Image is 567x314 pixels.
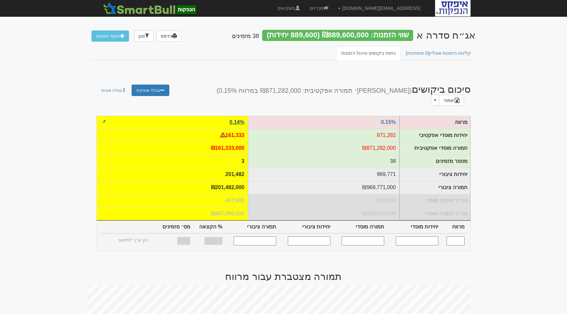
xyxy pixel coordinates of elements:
div: שווי הזמנות: ₪889,600,000 (889,600 יחידות) [262,30,413,41]
td: סה״כ יחידות [96,194,248,207]
a: סנן [134,30,154,42]
td: יחידות מוסדי אפקטיבי [400,129,471,142]
h2: תמורה מצטברת עבור מרווח [96,271,471,282]
td: יחידות ציבורי [96,168,248,181]
td: יחידות אפקטיבי [248,129,400,142]
a: הדפס [157,30,181,42]
th: מס׳ מזמינים [156,221,193,234]
h4: 38 מזמינים [232,33,259,40]
td: מרווח [400,116,471,129]
th: תמורה מוסדי [333,221,387,234]
th: יחידות ציבורי [279,221,333,234]
img: excel-file-black.png [454,98,460,103]
td: מספר מזמינים [96,155,248,168]
td: תמורה אפקטיבית [96,142,248,155]
a: 0.14% [229,119,244,125]
a: שמור [439,95,464,106]
a: קליטת הזמנות אונליין(0 ממתינות) [400,46,476,60]
td: יחידות אפקטיבי [96,129,248,142]
small: ([PERSON_NAME]׳ תמורה אפקטיבית: ₪871,282,000 במרווח 0.15%) [217,87,412,94]
td: סה״כ יחידות [248,194,400,207]
td: תמורה ציבורי [400,181,471,194]
td: סה״כ תמורה מוסדי [400,207,471,220]
a: הוסף הזמנה [92,30,129,42]
td: תמורה ציבורי [248,181,400,194]
th: תמורה ציבורי [225,221,279,234]
span: (0 ממתינות) [406,50,429,56]
td: תמורה ציבורי [96,181,248,194]
a: טבלה אנכית [96,85,131,96]
td: תמורה מוסדי אפקטיבית [400,142,471,155]
td: תמורה אפקטיבית [248,142,400,155]
td: מספר מזמינים [248,155,400,168]
td: סה״כ יחידות מוסדי [400,194,471,207]
td: יחידות ציבורי [400,168,471,181]
a: טבלה אופקית [132,85,169,96]
img: SmartBull Logo [101,2,198,15]
h2: סיכום ביקושים [188,84,476,106]
td: סה״כ תמורה [96,207,248,220]
div: פאי ריביות בע"מ - אג״ח (סדרה א) - הנפקה לציבור [416,30,475,41]
th: מרווח [441,221,467,234]
td: יחידות ציבורי [248,168,400,181]
a: ניתוח ביקושים וניהול הזמנות [336,46,401,60]
th: יחידות מוסדי [387,221,441,234]
td: סה״כ תמורה [248,207,400,220]
th: % הקצאה [193,221,225,234]
a: 0.15% [381,119,396,125]
td: מספר מזמינים [400,155,471,168]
